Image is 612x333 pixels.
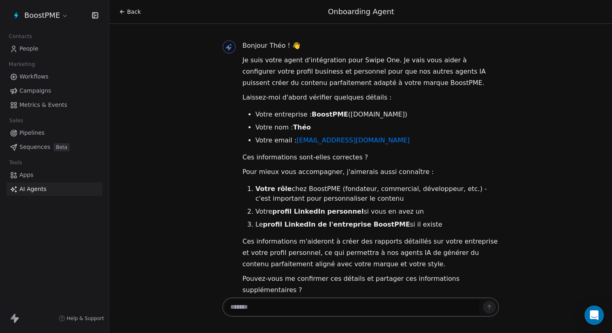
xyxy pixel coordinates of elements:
button: BoostPME [10,8,70,22]
a: [EMAIL_ADDRESS][DOMAIN_NAME] [297,136,410,144]
p: Bonjour Théo ! 👋 [242,40,499,51]
strong: BoostPME [312,110,348,118]
a: Apps [6,168,102,182]
strong: profil LinkedIn personnel [272,208,364,215]
span: BoostPME [24,10,60,21]
span: Sequences [19,143,50,151]
span: Sales [6,115,27,127]
span: Tools [6,157,25,169]
strong: Théo [293,123,311,131]
span: AI Agents [19,185,47,193]
span: Workflows [19,72,49,81]
div: Open Intercom Messenger [584,305,604,325]
span: Back [127,8,141,16]
img: IconBoostPME.png [11,11,21,20]
li: chez BoostPME (fondateur, commercial, développeur, etc.) - c'est important pour personnaliser le ... [255,184,499,204]
a: AI Agents [6,182,102,196]
span: Campaigns [19,87,51,95]
p: Pour mieux vous accompagner, j'aimerais aussi connaître : [242,166,499,178]
span: Marketing [5,58,38,70]
p: Ces informations m'aideront à créer des rapports détaillés sur votre entreprise et votre profil p... [242,236,499,270]
li: Votre entreprise : ([DOMAIN_NAME]) [255,110,499,119]
span: Pipelines [19,129,45,137]
span: Contacts [5,30,36,42]
a: SequencesBeta [6,140,102,154]
p: Pouvez-vous me confirmer ces détails et partager ces informations supplémentaires ? [242,273,499,296]
span: Metrics & Events [19,101,67,109]
a: Help & Support [59,315,104,322]
span: Beta [53,143,70,151]
a: Campaigns [6,84,102,98]
strong: Votre rôle [255,185,292,193]
span: Onboarding Agent [328,7,394,16]
strong: profil LinkedIn de l'entreprise BoostPME [263,221,410,228]
a: Metrics & Events [6,98,102,112]
span: People [19,45,38,53]
span: Help & Support [67,315,104,322]
p: Ces informations sont-elles correctes ? [242,152,499,163]
a: Workflows [6,70,102,83]
a: People [6,42,102,55]
li: Votre email : [255,136,499,145]
li: Le si il existe [255,220,499,229]
p: Je suis votre agent d'intégration pour Swipe One. Je vais vous aider à configurer votre profil bu... [242,55,499,89]
p: Laissez-moi d'abord vérifier quelques détails : [242,92,499,103]
a: Pipelines [6,126,102,140]
li: Votre si vous en avez un [255,207,499,216]
span: Apps [19,171,34,179]
li: Votre nom : [255,123,499,132]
